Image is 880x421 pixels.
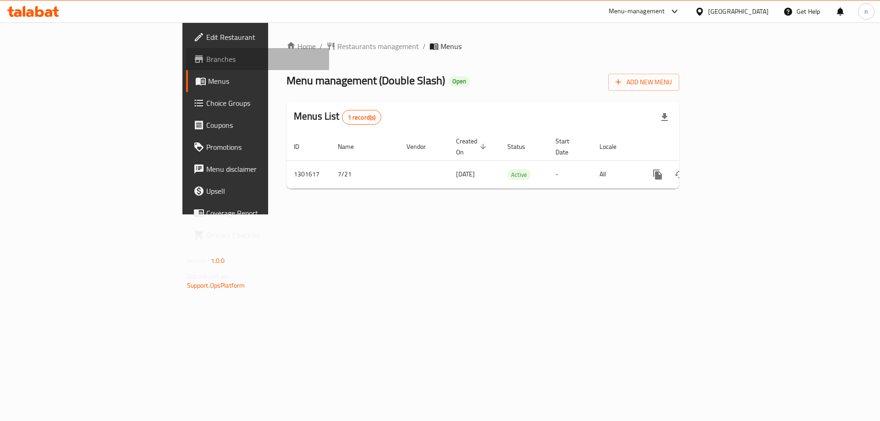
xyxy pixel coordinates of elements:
span: Menus [440,41,462,52]
a: Coupons [186,114,330,136]
div: Total records count [342,110,382,125]
span: [DATE] [456,168,475,180]
a: Upsell [186,180,330,202]
button: Add New Menu [608,74,679,91]
span: Coupons [206,120,322,131]
a: Grocery Checklist [186,224,330,246]
span: Locale [599,141,628,152]
span: Upsell [206,186,322,197]
td: - [548,160,592,188]
span: ID [294,141,311,152]
span: Created On [456,136,489,158]
span: Start Date [555,136,581,158]
a: Promotions [186,136,330,158]
span: Promotions [206,142,322,153]
span: Edit Restaurant [206,32,322,43]
span: Restaurants management [337,41,419,52]
span: n [864,6,868,16]
span: Vendor [407,141,438,152]
span: Status [507,141,537,152]
h2: Menus List [294,109,381,125]
span: Menu disclaimer [206,164,322,175]
a: Support.OpsPlatform [187,279,245,291]
span: Open [449,77,470,85]
span: Menus [208,76,322,87]
span: Version: [187,255,209,267]
div: [GEOGRAPHIC_DATA] [708,6,769,16]
li: / [423,41,426,52]
div: Menu-management [609,6,665,17]
div: Export file [654,106,676,128]
span: Coverage Report [206,208,322,219]
span: Add New Menu [616,77,672,88]
span: 1 record(s) [342,113,381,122]
span: Get support on: [187,270,229,282]
span: Menu management ( Double Slash ) [286,70,445,91]
div: Active [507,169,531,180]
span: 1.0.0 [211,255,225,267]
td: All [592,160,639,188]
span: Branches [206,54,322,65]
span: Active [507,169,531,180]
a: Choice Groups [186,92,330,114]
a: Coverage Report [186,202,330,224]
a: Branches [186,48,330,70]
a: Edit Restaurant [186,26,330,48]
div: Open [449,76,470,87]
a: Menus [186,70,330,92]
span: Choice Groups [206,98,322,109]
td: 7/21 [330,160,399,188]
th: Actions [639,133,742,161]
span: Grocery Checklist [206,230,322,241]
table: enhanced table [286,133,742,189]
nav: breadcrumb [286,41,679,52]
button: more [647,164,669,186]
a: Menu disclaimer [186,158,330,180]
span: Name [338,141,366,152]
a: Restaurants management [326,41,419,52]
